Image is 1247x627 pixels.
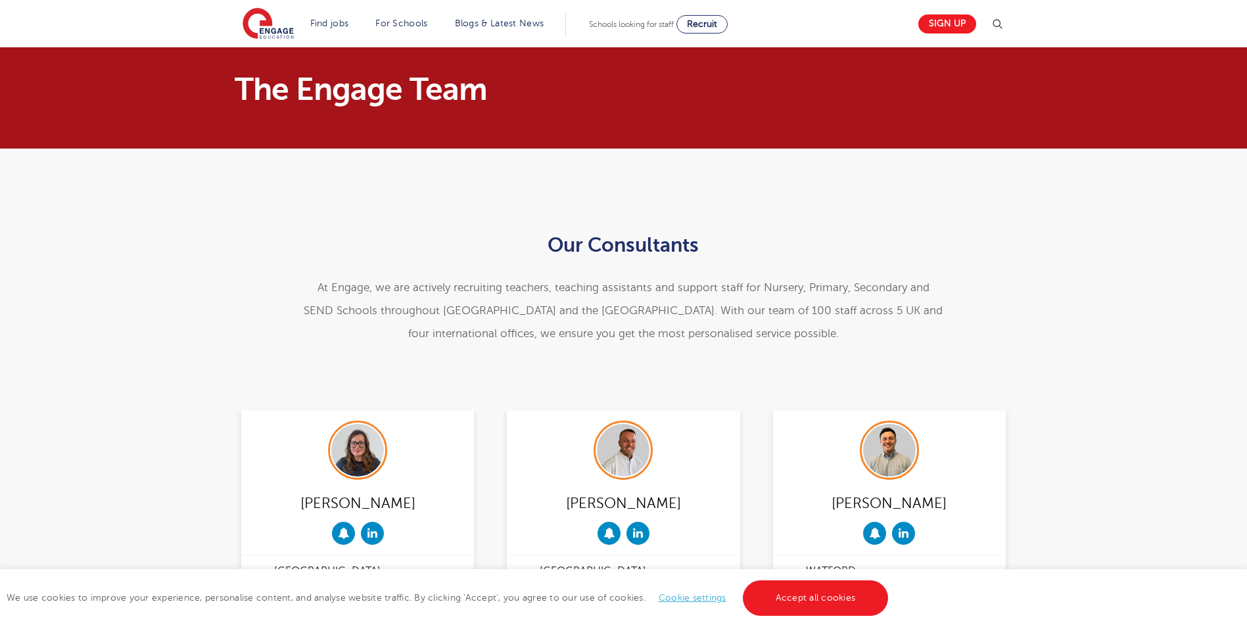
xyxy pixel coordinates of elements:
a: Find jobs [310,18,349,28]
a: Cookie settings [659,593,726,603]
a: Sign up [918,14,976,34]
div: [PERSON_NAME] [517,490,730,515]
img: Engage Education [243,8,294,41]
span: Recruit [687,19,717,29]
div: 1 [659,565,730,611]
div: [PERSON_NAME] [783,490,996,515]
a: Watfordview office [806,565,925,590]
span: e are actively recruiting teachers, teaching assistants and support staff for Nursery, Primary, S... [304,281,943,340]
span: We use cookies to improve your experience, personalise content, and analyse website traffic. By c... [7,593,891,603]
a: [GEOGRAPHIC_DATA]view office [274,565,393,590]
div: 0 [925,565,996,611]
h2: Our Consultants [301,234,946,256]
div: [PERSON_NAME] [251,490,464,515]
a: Accept all cookies [743,580,889,616]
a: [GEOGRAPHIC_DATA]view office [540,565,659,590]
p: At Engage, w [301,276,946,345]
h1: The Engage Team [235,74,747,105]
a: For Schools [375,18,427,28]
a: Recruit [676,15,728,34]
div: 2 [393,565,464,611]
span: Schools looking for staff [589,20,674,29]
a: Blogs & Latest News [455,18,544,28]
